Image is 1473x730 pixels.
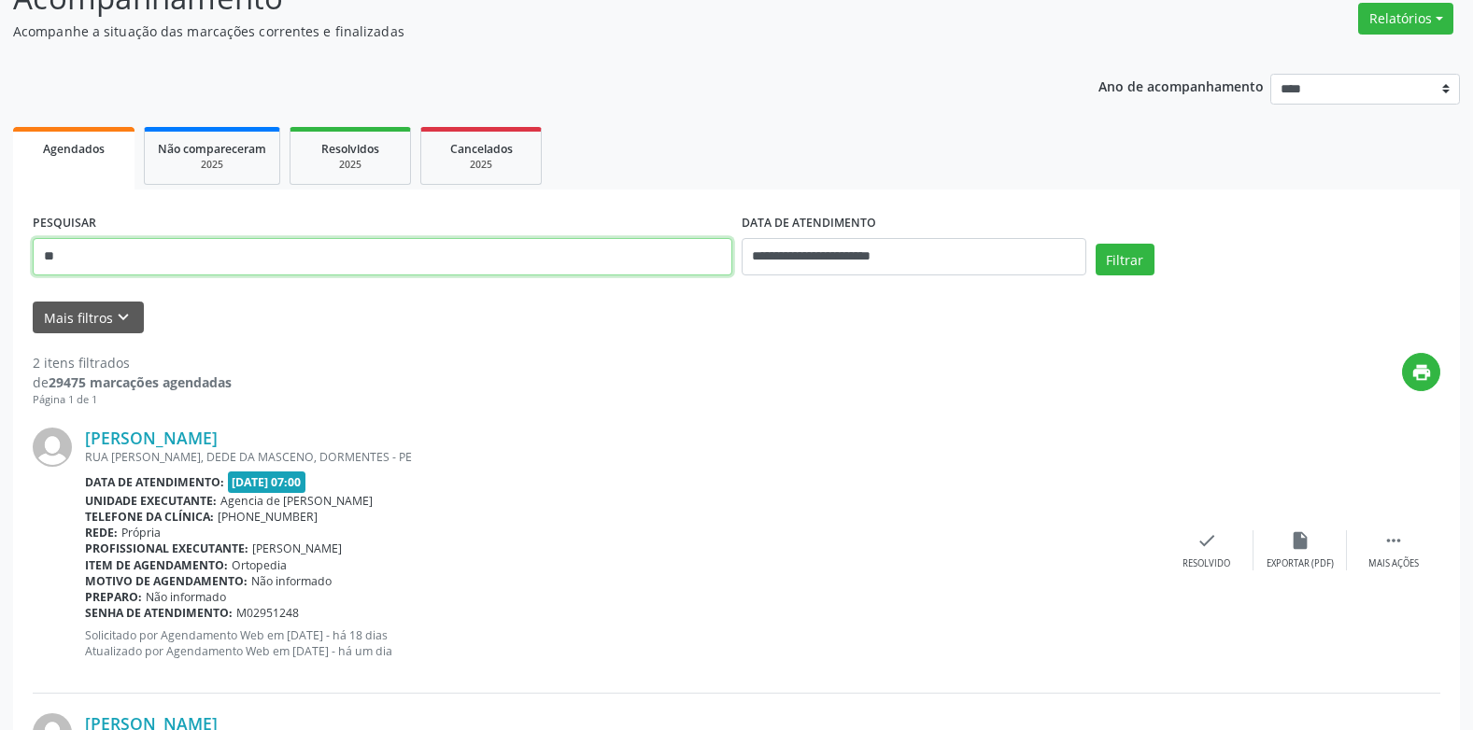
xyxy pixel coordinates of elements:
[158,141,266,157] span: Não compareceram
[85,557,228,573] b: Item de agendamento:
[85,573,248,589] b: Motivo de agendamento:
[85,589,142,605] b: Preparo:
[85,605,233,621] b: Senha de atendimento:
[1358,3,1453,35] button: Relatórios
[1183,557,1230,570] div: Resolvido
[304,158,397,172] div: 2025
[1290,530,1310,551] i: insert_drive_file
[450,141,513,157] span: Cancelados
[13,21,1026,41] p: Acompanhe a situação das marcações correntes e finalizadas
[43,141,105,157] span: Agendados
[33,392,232,408] div: Página 1 de 1
[218,509,318,525] span: [PHONE_NUMBER]
[33,372,232,392] div: de
[252,540,342,556] span: [PERSON_NAME]
[158,158,266,172] div: 2025
[85,449,1160,465] div: RUA [PERSON_NAME], DEDE DA MASCENO, DORMENTES - PE
[33,428,72,467] img: img
[321,141,379,157] span: Resolvidos
[1096,244,1154,275] button: Filtrar
[85,525,118,540] b: Rede:
[236,605,299,621] span: M02951248
[232,557,287,573] span: Ortopedia
[113,307,134,328] i: keyboard_arrow_down
[228,471,306,493] span: [DATE] 07:00
[121,525,161,540] span: Própria
[85,493,217,509] b: Unidade executante:
[1368,557,1419,570] div: Mais ações
[1411,362,1432,383] i: print
[1267,557,1334,570] div: Exportar (PDF)
[85,509,214,525] b: Telefone da clínica:
[251,573,332,589] span: Não informado
[33,209,96,238] label: PESQUISAR
[85,627,1160,659] p: Solicitado por Agendamento Web em [DATE] - há 18 dias Atualizado por Agendamento Web em [DATE] - ...
[1402,353,1440,391] button: print
[49,373,232,391] strong: 29475 marcações agendadas
[85,540,248,556] b: Profissional executante:
[434,158,528,172] div: 2025
[1098,74,1264,97] p: Ano de acompanhamento
[146,589,226,605] span: Não informado
[33,302,144,334] button: Mais filtroskeyboard_arrow_down
[85,428,218,448] a: [PERSON_NAME]
[742,209,876,238] label: DATA DE ATENDIMENTO
[220,493,373,509] span: Agencia de [PERSON_NAME]
[1197,530,1217,551] i: check
[85,474,224,490] b: Data de atendimento:
[33,353,232,372] div: 2 itens filtrados
[1383,530,1404,551] i: 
